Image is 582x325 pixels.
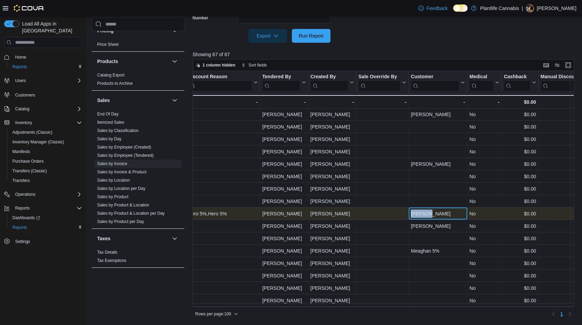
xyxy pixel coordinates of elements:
div: No [469,185,499,193]
span: Settings [15,239,30,244]
span: Purchase Orders [12,159,44,164]
a: Adjustments (Classic) [10,128,55,136]
div: $0.00 [504,197,536,205]
div: [PERSON_NAME] [262,148,306,156]
a: Settings [12,237,33,246]
button: Inventory Manager (Classic) [7,137,85,147]
a: Dashboards [10,214,43,222]
span: Inventory Manager (Classic) [10,138,82,146]
span: Catalog [12,105,82,113]
button: Manifests [7,147,85,156]
div: $0.00 [504,148,536,156]
button: Taxes [97,235,169,242]
a: Reports [10,63,30,71]
span: Run Report [299,32,324,39]
span: Purchase Orders [10,157,82,165]
a: Manifests [10,148,33,156]
span: Catalog [15,106,29,112]
div: No [469,110,499,119]
span: Feedback [427,5,448,12]
h3: Products [97,58,118,65]
span: Users [12,77,82,85]
span: Sales by Classification [97,128,139,133]
button: Purchase Orders [7,156,85,166]
div: $0.00 [504,160,536,168]
button: Catalog [1,104,85,114]
div: No [469,259,499,267]
div: $0.00 [504,210,536,218]
div: [PERSON_NAME] [310,110,354,119]
span: Manifests [12,149,30,154]
div: [PERSON_NAME] [262,197,306,205]
div: No [469,272,499,280]
button: Inventory [12,119,35,127]
span: Operations [15,192,35,197]
div: [PERSON_NAME] [262,272,306,280]
button: Sales [171,96,179,104]
div: Customer [411,74,459,91]
span: Sales by Product [97,194,129,200]
span: Load All Apps in [GEOGRAPHIC_DATA] [19,20,82,34]
span: Tax Exemptions [97,258,126,263]
div: Discount Reason [188,74,252,91]
span: Dashboards [10,214,82,222]
button: Sale Override By [358,74,406,91]
a: Sales by Location per Day [97,186,145,191]
div: [PERSON_NAME] [310,210,354,218]
span: Sort fields [248,62,267,68]
div: Jessi Mascarin [526,4,534,12]
div: - [358,98,406,106]
button: Discount Reason [188,74,258,91]
div: No [469,222,499,230]
button: Products [171,57,179,65]
div: [PERSON_NAME] [262,259,306,267]
button: Keyboard shortcuts [542,61,550,69]
div: [PERSON_NAME] [262,123,306,131]
span: Catalog Export [97,72,124,78]
a: Customers [12,91,38,99]
button: Users [1,76,85,85]
div: Cashback [504,74,530,80]
div: Hero 5%,Hero 5% [188,210,258,218]
span: Sales by Day [97,136,122,142]
div: [PERSON_NAME] [310,259,354,267]
div: [PERSON_NAME] [310,185,354,193]
div: [PERSON_NAME] [262,247,306,255]
div: [PERSON_NAME] [262,234,306,243]
h3: Taxes [97,235,111,242]
span: Transfers [12,178,30,183]
div: - [469,98,499,106]
span: Adjustments (Classic) [10,128,82,136]
span: Home [15,54,26,60]
div: Tendered By [262,74,300,91]
button: Page 1 of 1 [558,308,566,319]
span: Tax Details [97,250,118,255]
div: - [310,98,354,106]
div: - [411,98,465,106]
span: Sales by Product & Location [97,202,149,208]
span: Manifests [10,148,82,156]
p: [PERSON_NAME] [537,4,576,12]
ul: Pagination for preceding grid [558,308,566,319]
a: Catalog Export [97,73,124,78]
div: No [469,123,499,131]
div: Sale Override By [358,74,401,91]
div: No [469,234,499,243]
div: [PERSON_NAME] [262,284,306,292]
a: Itemized Sales [97,120,124,125]
div: $0.00 [504,123,536,131]
div: [PERSON_NAME] [310,296,354,305]
a: Sales by Invoice & Product [97,170,146,174]
div: [PERSON_NAME] [310,135,354,143]
nav: Complex example [4,49,82,264]
a: Purchase Orders [10,157,47,165]
div: Sales [92,110,184,228]
div: Taxes [92,248,184,267]
div: $0.00 [504,247,536,255]
span: Users [15,78,26,83]
span: Inventory [15,120,32,125]
a: Price Sheet [97,42,119,47]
